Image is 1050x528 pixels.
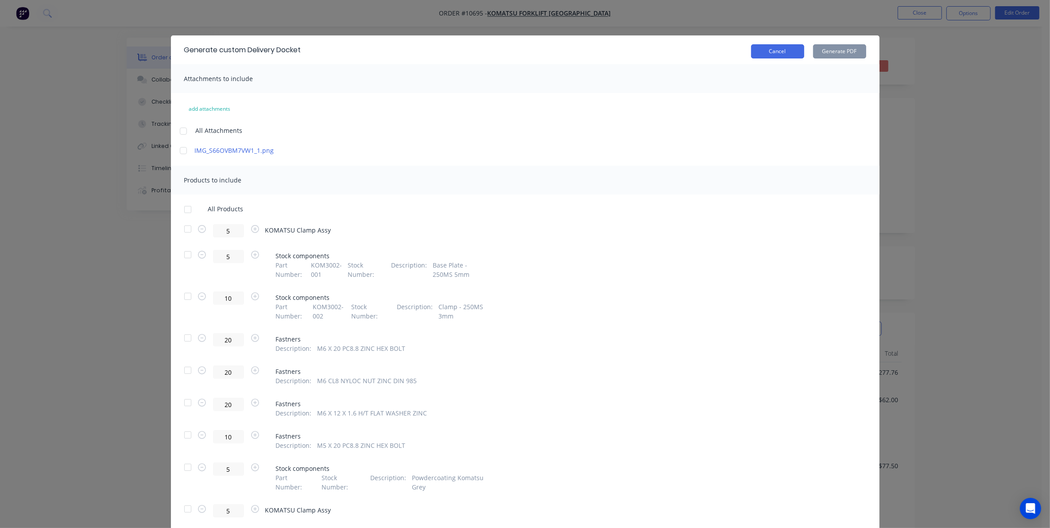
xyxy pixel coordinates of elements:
span: KOM3002-002 [313,302,346,321]
span: All Attachments [196,126,243,135]
span: Fastners [276,334,406,344]
span: KOMATSU Clamp Assy [265,225,331,235]
span: Stock components [276,464,487,473]
span: Description : [276,441,312,450]
span: Part Number : [276,302,307,321]
span: Fastners [276,399,427,408]
span: Part Number : [276,473,310,492]
div: Open Intercom Messenger [1020,498,1041,519]
button: add attachments [180,102,240,116]
span: Fastners [276,431,406,441]
div: Generate custom Delivery Docket [184,45,301,55]
span: Stock components [276,293,487,302]
button: Cancel [751,44,804,58]
span: M5 X 20 PC8.8 ZINC HEX BOLT [317,441,405,450]
span: Stock Number : [348,260,380,279]
span: Stock Number : [322,473,359,492]
span: KOMATSU Clamp Assy [265,505,331,515]
span: Fastners [276,367,417,376]
span: M6 X 20 PC8.8 ZINC HEX BOLT [317,344,405,353]
span: Base Plate - 250MS 5mm [433,260,486,279]
span: Description : [276,376,312,385]
span: Description : [391,260,427,279]
span: Description : [370,473,406,492]
span: All Products [208,204,249,214]
span: Attachments to include [184,74,253,83]
span: Stock components [276,251,487,260]
span: Clamp - 250MS 3mm [438,302,487,321]
span: M6 X 12 X 1.6 H/T FLAT WASHER ZINC [317,408,427,418]
span: KOM3002-001 [311,260,342,279]
a: IMG_S66OVBM7VW1_1.png [195,146,350,155]
span: M6 CL8 NYLOC NUT ZINC DIN 985 [317,376,417,385]
span: Stock Number : [351,302,385,321]
span: Part Number : [276,260,306,279]
button: Generate PDF [813,44,866,58]
span: Description : [397,302,433,321]
span: Description : [276,344,312,353]
span: Powdercoating Komatsu Grey [412,473,487,492]
span: Products to include [184,176,242,184]
span: Description : [276,408,312,418]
